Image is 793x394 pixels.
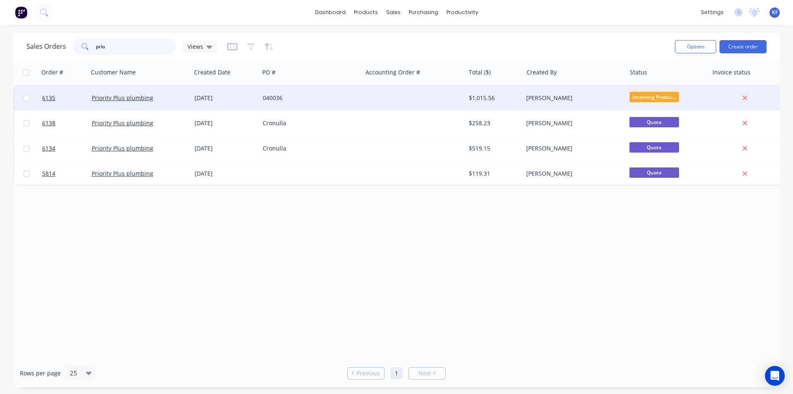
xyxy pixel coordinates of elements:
div: [DATE] [195,119,256,127]
div: $258.23 [469,119,517,127]
div: Cronulla [263,119,354,127]
a: 6134 [42,136,92,161]
span: Quote [629,117,679,127]
span: 6134 [42,144,55,153]
a: Previous page [348,369,384,377]
div: Created Date [194,68,230,76]
span: Previous [356,369,380,377]
div: [DATE] [195,144,256,153]
div: Cronulla [263,144,354,153]
a: 6135 [42,86,92,110]
div: products [350,6,382,19]
div: $1,015.56 [469,94,517,102]
div: $119.31 [469,170,517,178]
a: 5814 [42,161,92,186]
a: Priority Plus plumbing [92,170,153,177]
div: $519.15 [469,144,517,153]
span: 6138 [42,119,55,127]
a: Priority Plus plumbing [92,94,153,102]
div: [PERSON_NAME] [526,170,618,178]
span: 5814 [42,170,55,178]
div: Open Intercom Messenger [765,366,785,386]
span: KF [772,9,778,16]
div: purchasing [405,6,442,19]
div: [DATE] [195,170,256,178]
h1: Sales Orders [26,43,66,50]
div: [PERSON_NAME] [526,119,618,127]
button: Options [675,40,716,53]
div: 040036 [263,94,354,102]
div: productivity [442,6,482,19]
div: Status [630,68,647,76]
div: Accounting Order # [366,68,420,76]
input: Search... [96,38,176,55]
span: Incoming Produc... [629,92,679,102]
div: Customer Name [91,68,136,76]
img: Factory [15,6,27,19]
span: Rows per page [20,369,61,377]
div: sales [382,6,405,19]
div: Order # [41,68,63,76]
a: dashboard [311,6,350,19]
div: Total ($) [469,68,491,76]
span: Quote [629,142,679,153]
div: Created By [527,68,557,76]
span: Views [188,42,203,51]
ul: Pagination [344,367,449,380]
div: [DATE] [195,94,256,102]
div: settings [697,6,728,19]
a: Page 1 is your current page [390,367,403,380]
span: 6135 [42,94,55,102]
button: Create order [719,40,767,53]
a: Priority Plus plumbing [92,119,153,127]
div: [PERSON_NAME] [526,94,618,102]
span: Quote [629,167,679,178]
div: Invoice status [712,68,750,76]
a: 6138 [42,111,92,136]
div: [PERSON_NAME] [526,144,618,153]
a: Next page [409,369,445,377]
a: Priority Plus plumbing [92,144,153,152]
span: Next [418,369,431,377]
div: PO # [262,68,275,76]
